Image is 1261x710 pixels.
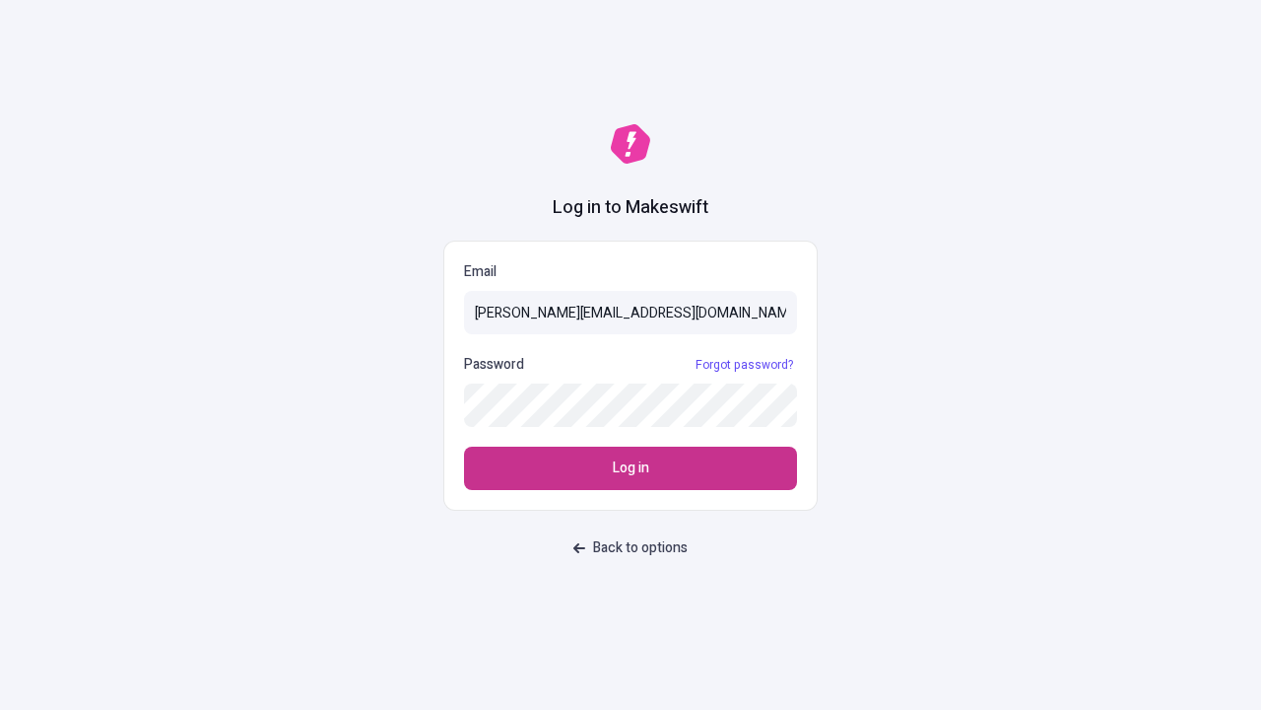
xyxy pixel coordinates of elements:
[562,531,699,566] button: Back to options
[464,261,797,283] p: Email
[553,195,708,221] h1: Log in to Makeswift
[593,537,688,559] span: Back to options
[613,458,649,479] span: Log in
[464,291,797,334] input: Email
[464,447,797,490] button: Log in
[464,354,524,376] p: Password
[692,357,797,373] a: Forgot password?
